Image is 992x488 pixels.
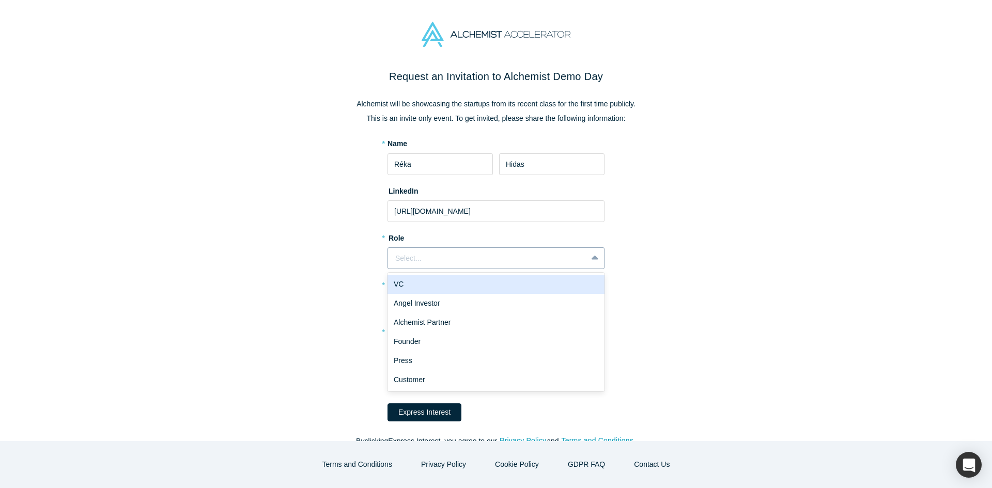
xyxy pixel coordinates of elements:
button: Terms and Conditions [312,455,403,474]
label: Name [388,138,407,149]
div: Select... [395,253,580,264]
button: Express Interest [388,403,461,421]
img: Alchemist Accelerator Logo [422,22,570,47]
div: Angel Investor [388,294,605,313]
p: By clicking Express Interest , you agree to our and . [279,436,713,447]
input: Last Name [499,153,605,175]
button: Terms and Conditions [561,435,634,447]
button: Contact Us [623,455,680,474]
button: Cookie Policy [484,455,550,474]
div: Alchemist Partner [388,313,605,332]
p: This is an invite only event. To get invited, please share the following information: [279,113,713,124]
label: Role [388,229,605,244]
input: First Name [388,153,493,175]
div: Press [388,351,605,370]
p: Alchemist will be showcasing the startups from its recent class for the first time publicly. [279,99,713,109]
a: GDPR FAQ [557,455,616,474]
button: Privacy Policy [410,455,477,474]
h2: Request an Invitation to Alchemist Demo Day [279,69,713,84]
label: LinkedIn [388,182,419,197]
button: Privacy Policy [499,435,547,447]
div: VC [388,275,605,294]
div: Founder [388,332,605,351]
div: Customer [388,370,605,389]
